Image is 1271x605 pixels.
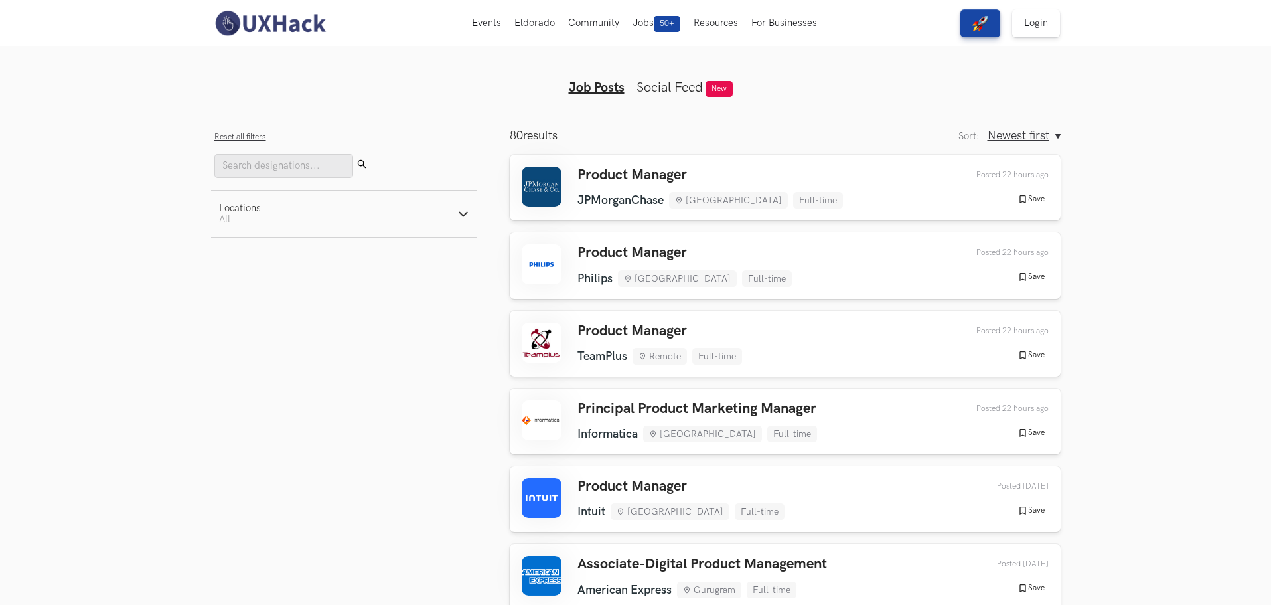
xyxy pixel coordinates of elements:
h3: Product Manager [577,323,742,340]
li: [GEOGRAPHIC_DATA] [618,270,737,287]
a: Product Manager Intuit [GEOGRAPHIC_DATA] Full-time Posted [DATE] Save [510,466,1061,532]
li: [GEOGRAPHIC_DATA] [611,503,729,520]
h3: Product Manager [577,167,843,184]
li: Philips [577,272,613,286]
div: 27th Sep [966,481,1049,491]
li: TeamPlus [577,349,627,363]
li: Full-time [692,348,742,365]
a: Login [1012,9,1060,37]
button: Save [1013,505,1049,517]
li: Informatica [577,427,638,441]
li: Full-time [742,270,792,287]
span: Newest first [988,129,1049,143]
li: Full-time [767,426,817,442]
div: 29th Sep [966,170,1049,180]
button: Save [1013,349,1049,361]
button: Save [1013,582,1049,594]
a: Job Posts [569,80,625,96]
div: 29th Sep [966,404,1049,414]
button: Save [1013,193,1049,205]
a: Product Manager TeamPlus Remote Full-time Posted 22 hours ago Save [510,311,1061,377]
img: rocket [972,15,988,31]
ul: Tabs Interface [381,58,891,96]
li: Full-time [735,503,785,520]
div: 27th Sep [966,559,1049,569]
h3: Product Manager [577,244,792,262]
h3: Product Manager [577,478,785,495]
input: Search [214,154,353,178]
p: results [510,129,558,143]
span: 80 [510,129,523,143]
li: [GEOGRAPHIC_DATA] [669,192,788,209]
h3: Principal Product Marketing Manager [577,400,817,418]
li: Full-time [793,192,843,209]
div: 29th Sep [966,326,1049,336]
a: Product Manager Philips [GEOGRAPHIC_DATA] Full-time Posted 22 hours ago Save [510,232,1061,298]
a: Social Feed [636,80,703,96]
label: Sort: [958,131,980,142]
span: New [706,81,733,97]
a: Principal Product Marketing Manager Informatica [GEOGRAPHIC_DATA] Full-time Posted 22 hours ago Save [510,389,1061,454]
div: 29th Sep [966,248,1049,258]
span: 50+ [654,16,680,32]
img: UXHack-logo.png [211,9,329,37]
li: [GEOGRAPHIC_DATA] [643,426,762,442]
li: JPMorganChase [577,193,664,207]
h3: Associate-Digital Product Management [577,556,827,573]
button: Save [1013,427,1049,439]
button: Save [1013,271,1049,283]
li: American Express [577,583,672,597]
button: LocationsAll [211,191,477,237]
li: Gurugram [677,582,741,598]
a: Product Manager JPMorganChase [GEOGRAPHIC_DATA] Full-time Posted 22 hours ago Save [510,155,1061,220]
button: Reset all filters [214,132,266,142]
li: Remote [633,348,687,365]
span: All [219,214,230,225]
li: Intuit [577,505,605,519]
div: Locations [219,203,261,214]
li: Full-time [747,582,796,598]
button: Newest first, Sort: [988,129,1061,143]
